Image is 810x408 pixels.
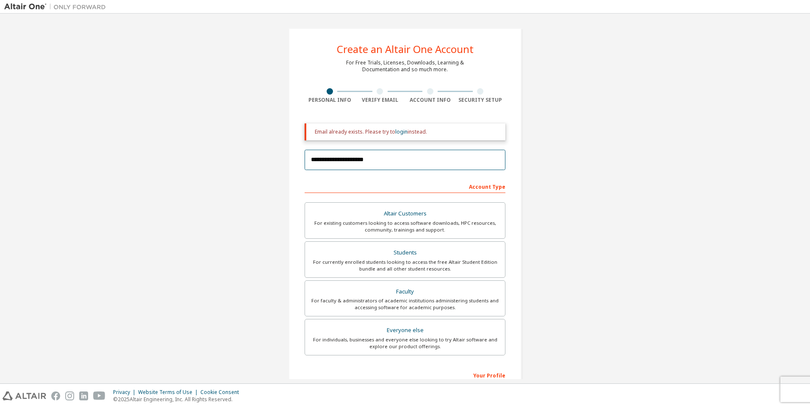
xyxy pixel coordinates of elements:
[310,286,500,298] div: Faculty
[65,391,74,400] img: instagram.svg
[305,179,505,193] div: Account Type
[310,324,500,336] div: Everyone else
[113,389,138,396] div: Privacy
[79,391,88,400] img: linkedin.svg
[405,97,455,103] div: Account Info
[51,391,60,400] img: facebook.svg
[93,391,105,400] img: youtube.svg
[337,44,474,54] div: Create an Altair One Account
[395,128,408,135] a: login
[4,3,110,11] img: Altair One
[310,259,500,272] div: For currently enrolled students looking to access the free Altair Student Edition bundle and all ...
[113,396,244,403] p: © 2025 Altair Engineering, Inc. All Rights Reserved.
[310,247,500,259] div: Students
[138,389,200,396] div: Website Terms of Use
[310,336,500,350] div: For individuals, businesses and everyone else looking to try Altair software and explore our prod...
[3,391,46,400] img: altair_logo.svg
[310,220,500,233] div: For existing customers looking to access software downloads, HPC resources, community, trainings ...
[455,97,506,103] div: Security Setup
[346,59,464,73] div: For Free Trials, Licenses, Downloads, Learning & Documentation and so much more.
[355,97,405,103] div: Verify Email
[315,129,499,135] div: Email already exists. Please try to instead.
[305,97,355,103] div: Personal Info
[310,208,500,220] div: Altair Customers
[310,297,500,311] div: For faculty & administrators of academic institutions administering students and accessing softwa...
[305,368,505,382] div: Your Profile
[200,389,244,396] div: Cookie Consent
